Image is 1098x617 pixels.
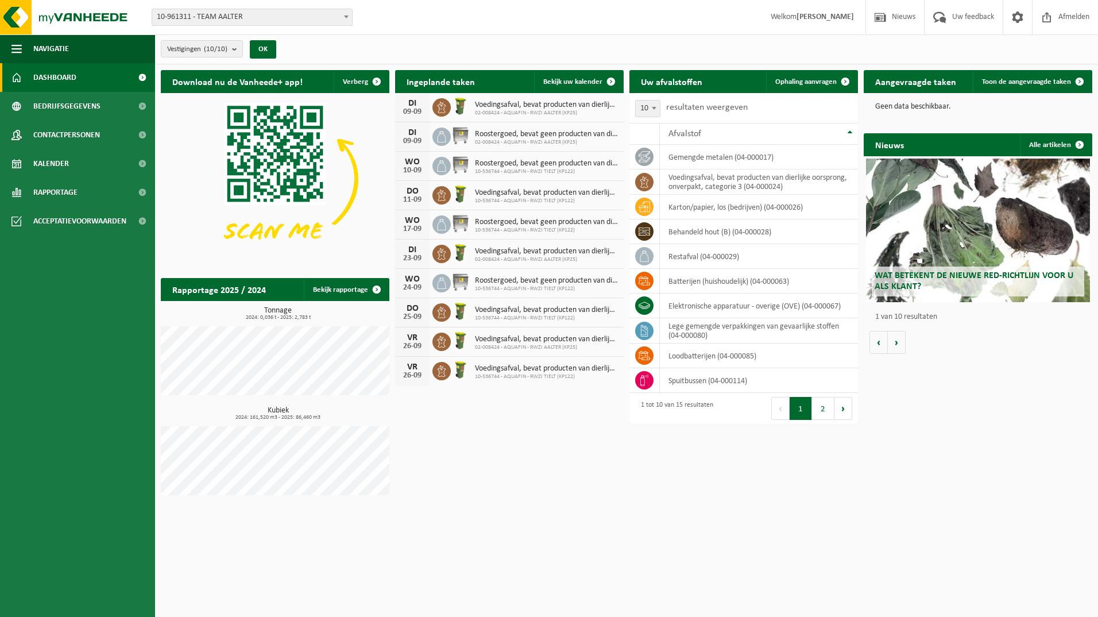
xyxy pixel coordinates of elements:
[475,364,618,373] span: Voedingsafval, bevat producten van dierlijke oorsprong, onverpakt, categorie 3
[33,178,78,207] span: Rapportage
[864,70,968,92] h2: Aangevraagde taken
[161,40,243,57] button: Vestigingen(10/10)
[451,360,470,380] img: WB-0060-HPE-GN-50
[888,331,906,354] button: Volgende
[973,70,1091,93] a: Toon de aangevraagde taken
[660,219,858,244] td: behandeld hout (B) (04-000028)
[475,315,618,322] span: 10-536744 - AQUAFIN - RWZI TIELT (KP122)
[635,100,660,117] span: 10
[401,254,424,263] div: 23-09
[812,397,834,420] button: 2
[660,344,858,368] td: loodbatterijen (04-000085)
[33,92,100,121] span: Bedrijfsgegevens
[161,278,277,300] h2: Rapportage 2025 / 2024
[33,207,126,236] span: Acceptatievoorwaarden
[451,331,470,350] img: WB-0060-HPE-GN-50
[475,247,618,256] span: Voedingsafval, bevat producten van dierlijke oorsprong, onverpakt, categorie 3
[635,396,713,421] div: 1 tot 10 van 15 resultaten
[869,331,888,354] button: Vorige
[475,159,618,168] span: Roostergoed, bevat geen producten van dierlijke oorsprong
[629,70,714,92] h2: Uw afvalstoffen
[475,373,618,380] span: 10-536744 - AQUAFIN - RWZI TIELT (KP122)
[451,302,470,321] img: WB-0060-HPE-GN-50
[543,78,602,86] span: Bekijk uw kalender
[167,407,389,421] h3: Kubiek
[660,294,858,318] td: elektronische apparatuur - overige (OVE) (04-000067)
[475,130,618,139] span: Roostergoed, bevat geen producten van dierlijke oorsprong
[475,227,618,234] span: 10-536744 - AQUAFIN - RWZI TIELT (KP122)
[636,101,660,117] span: 10
[875,271,1073,291] span: Wat betekent de nieuwe RED-richtlijn voor u als klant?
[343,78,368,86] span: Verberg
[660,145,858,169] td: gemengde metalen (04-000017)
[401,342,424,350] div: 26-09
[167,307,389,321] h3: Tonnage
[33,121,100,149] span: Contactpersonen
[401,363,424,372] div: VR
[451,243,470,263] img: WB-0060-HPE-GN-50
[451,214,470,233] img: WB-1100-GAL-GY-01
[875,313,1087,321] p: 1 van 10 resultaten
[167,415,389,421] span: 2024: 161,520 m3 - 2025: 86,460 m3
[204,45,227,53] count: (10/10)
[161,70,314,92] h2: Download nu de Vanheede+ app!
[660,318,858,344] td: lege gemengde verpakkingen van gevaarlijke stoffen (04-000080)
[660,169,858,195] td: voedingsafval, bevat producten van dierlijke oorsprong, onverpakt, categorie 3 (04-000024)
[451,272,470,292] img: WB-1100-GAL-GY-01
[771,397,790,420] button: Previous
[401,137,424,145] div: 09-09
[534,70,623,93] a: Bekijk uw kalender
[475,198,618,205] span: 10-536744 - AQUAFIN - RWZI TIELT (KP122)
[152,9,352,25] span: 10-961311 - TEAM AALTER
[475,286,618,292] span: 10-536744 - AQUAFIN - RWZI TIELT (KP122)
[660,368,858,393] td: spuitbussen (04-000114)
[475,139,618,146] span: 02-008424 - AQUAFIN - RWZI AALTER (KP25)
[401,304,424,313] div: DO
[167,41,227,58] span: Vestigingen
[401,225,424,233] div: 17-09
[152,9,353,26] span: 10-961311 - TEAM AALTER
[304,278,388,301] a: Bekijk rapportage
[401,108,424,116] div: 09-09
[161,93,389,265] img: Download de VHEPlus App
[864,133,915,156] h2: Nieuws
[401,275,424,284] div: WO
[167,315,389,321] span: 2024: 0,036 t - 2025: 2,783 t
[475,276,618,286] span: Roostergoed, bevat geen producten van dierlijke oorsprong
[334,70,388,93] button: Verberg
[666,103,748,112] label: resultaten weergeven
[395,70,486,92] h2: Ingeplande taken
[982,78,1071,86] span: Toon de aangevraagde taken
[475,306,618,315] span: Voedingsafval, bevat producten van dierlijke oorsprong, onverpakt, categorie 3
[475,344,618,351] span: 02-008424 - AQUAFIN - RWZI AALTER (KP25)
[475,110,618,117] span: 02-008424 - AQUAFIN - RWZI AALTER (KP25)
[451,155,470,175] img: WB-1100-GAL-GY-01
[401,284,424,292] div: 24-09
[660,244,858,269] td: restafval (04-000029)
[475,101,618,110] span: Voedingsafval, bevat producten van dierlijke oorsprong, onverpakt, categorie 3
[451,97,470,116] img: WB-0060-HPE-GN-50
[250,40,276,59] button: OK
[790,397,812,420] button: 1
[401,157,424,167] div: WO
[401,216,424,225] div: WO
[401,167,424,175] div: 10-09
[401,333,424,342] div: VR
[875,103,1081,111] p: Geen data beschikbaar.
[660,269,858,294] td: batterijen (huishoudelijk) (04-000063)
[475,256,618,263] span: 02-008424 - AQUAFIN - RWZI AALTER (KP25)
[451,184,470,204] img: WB-0060-HPE-GN-50
[33,63,76,92] span: Dashboard
[33,34,69,63] span: Navigatie
[451,126,470,145] img: WB-1100-GAL-GY-01
[1020,133,1091,156] a: Alle artikelen
[834,397,852,420] button: Next
[401,372,424,380] div: 26-09
[866,159,1090,302] a: Wat betekent de nieuwe RED-richtlijn voor u als klant?
[766,70,857,93] a: Ophaling aanvragen
[401,99,424,108] div: DI
[33,149,69,178] span: Kalender
[475,218,618,227] span: Roostergoed, bevat geen producten van dierlijke oorsprong
[401,187,424,196] div: DO
[660,195,858,219] td: karton/papier, los (bedrijven) (04-000026)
